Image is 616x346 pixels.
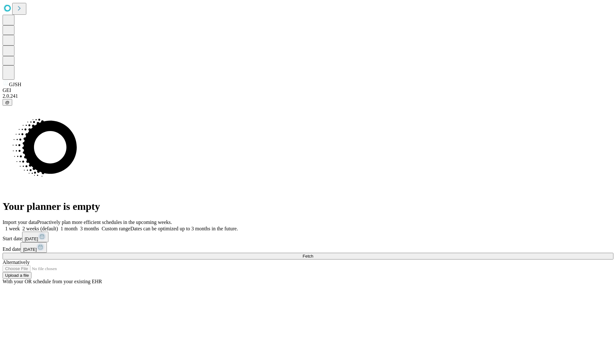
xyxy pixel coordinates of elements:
button: [DATE] [21,242,47,253]
span: 1 month [61,226,78,231]
span: Fetch [303,254,313,259]
div: GEI [3,87,613,93]
button: [DATE] [22,232,48,242]
h1: Your planner is empty [3,201,613,212]
span: @ [5,100,10,105]
span: GJSH [9,82,21,87]
span: 3 months [80,226,99,231]
div: 2.0.241 [3,93,613,99]
span: Import your data [3,219,37,225]
span: With your OR schedule from your existing EHR [3,279,102,284]
span: 1 week [5,226,20,231]
span: [DATE] [25,236,38,241]
span: 2 weeks (default) [22,226,58,231]
span: Alternatively [3,259,30,265]
span: Dates can be optimized up to 3 months in the future. [130,226,238,231]
div: End date [3,242,613,253]
span: [DATE] [23,247,37,252]
span: Proactively plan more efficient schedules in the upcoming weeks. [37,219,172,225]
button: Upload a file [3,272,31,279]
button: Fetch [3,253,613,259]
button: @ [3,99,12,106]
span: Custom range [102,226,130,231]
div: Start date [3,232,613,242]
